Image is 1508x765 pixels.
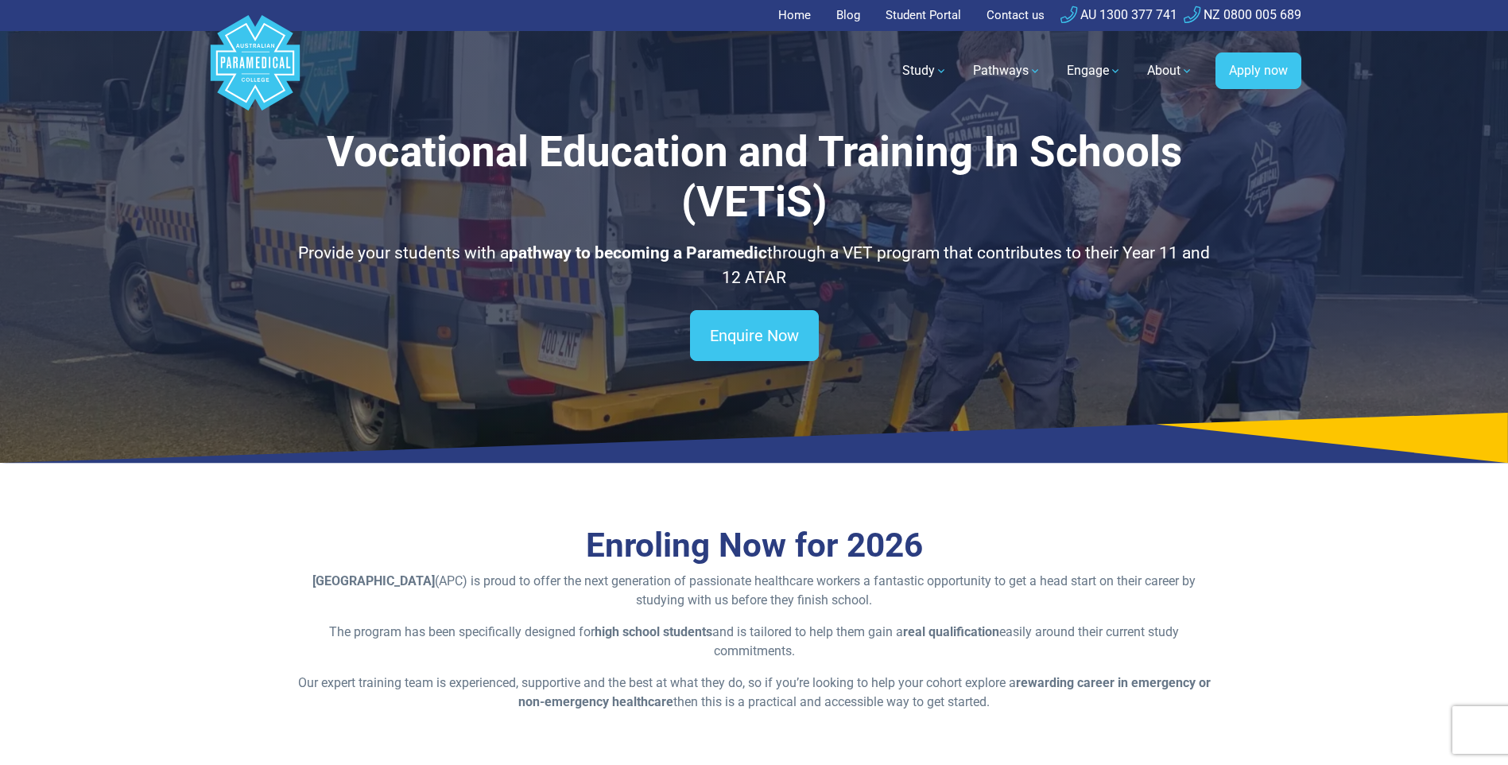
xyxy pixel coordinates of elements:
[289,623,1219,661] p: The program has been specifically designed for and is tailored to help them gain a easily around ...
[312,573,435,588] strong: [GEOGRAPHIC_DATA]
[289,674,1219,712] p: Our expert training team is experienced, supportive and the best at what they do, so if you’re lo...
[1138,49,1203,93] a: About
[1184,7,1301,22] a: NZ 0800 005 689
[1057,49,1131,93] a: Engage
[963,49,1051,93] a: Pathways
[690,310,819,361] a: Enquire Now
[289,572,1219,610] p: (APC) is proud to offer the next generation of passionate healthcare workers a fantastic opportun...
[289,127,1219,228] h1: Vocational Education and Training In Schools (VETiS)
[595,624,712,639] strong: high school students
[1215,52,1301,89] a: Apply now
[903,624,999,639] strong: real qualification
[1060,7,1177,22] a: AU 1300 377 741
[893,49,957,93] a: Study
[509,243,767,262] strong: pathway to becoming a Paramedic
[289,526,1219,566] h3: Enroling Now for 2026
[289,241,1219,291] p: Provide your students with a through a VET program that contributes to their Year 11 and 12 ATAR
[207,31,303,111] a: Australian Paramedical College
